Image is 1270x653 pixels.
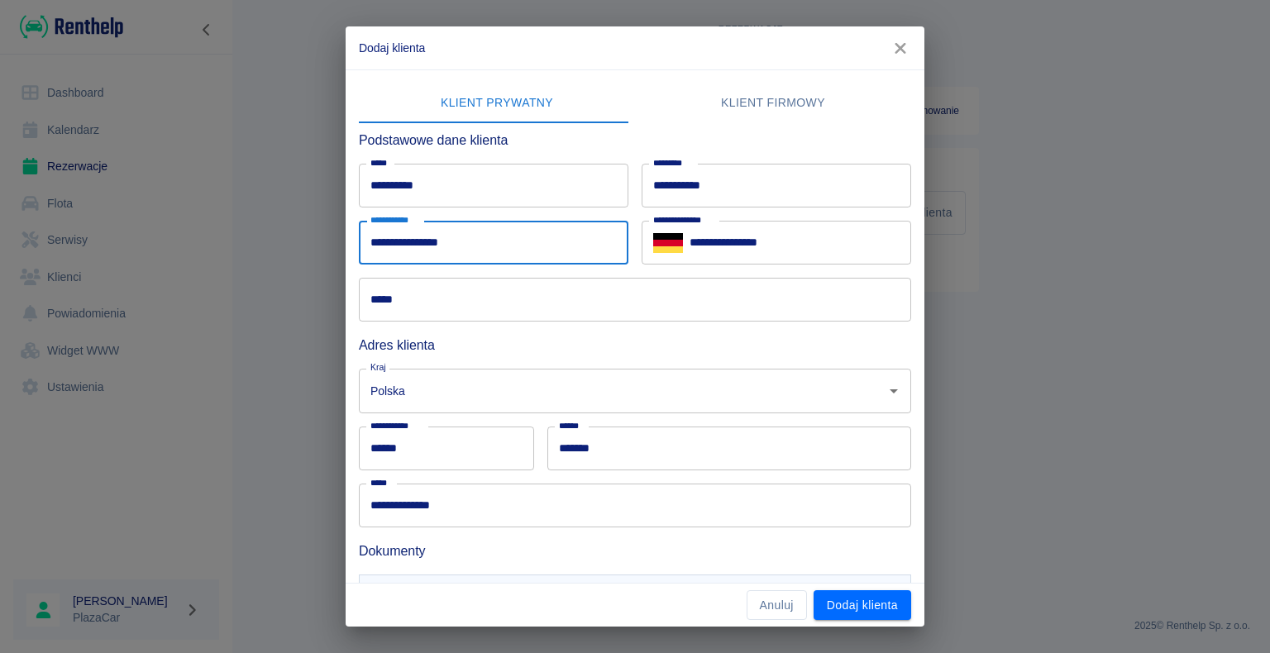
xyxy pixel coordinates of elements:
[882,379,905,403] button: Otwórz
[747,590,807,621] button: Anuluj
[359,83,911,123] div: lab API tabs example
[635,83,911,123] button: Klient firmowy
[346,26,924,69] h2: Dodaj klienta
[814,590,911,621] button: Dodaj klienta
[359,541,911,561] h6: Dokumenty
[370,361,386,374] label: Kraj
[653,231,683,255] button: Select country
[359,83,635,123] button: Klient prywatny
[359,130,911,150] h6: Podstawowe dane klienta
[359,335,911,355] h6: Adres klienta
